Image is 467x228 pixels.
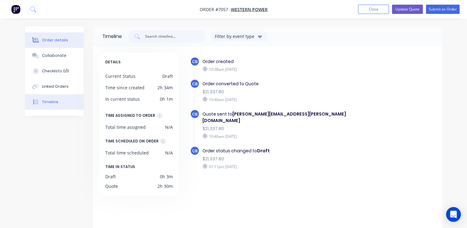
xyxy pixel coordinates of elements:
[25,94,84,110] button: Timeline
[105,163,135,170] span: TIME IN STATUS
[165,124,173,130] div: N/A
[25,48,84,63] button: Collaborate
[105,84,144,91] div: Time since created
[25,32,84,48] button: Order details
[42,84,69,89] div: Linked Orders
[192,111,198,117] span: CB
[192,148,198,154] span: CB
[215,33,256,40] div: Filter by event type
[202,89,353,95] div: $21,337.80
[42,99,58,105] div: Timeline
[105,138,159,145] div: TIME SCHEDULED ON ORDER
[105,183,118,189] div: Quote
[202,111,346,124] b: [PERSON_NAME][EMAIL_ADDRESS][PERSON_NAME][DOMAIN_NAME]
[202,125,353,132] div: $21,337.80
[202,111,353,124] div: Quote sent to
[157,183,173,189] div: 2h 30m
[105,96,140,102] div: In current status
[162,73,173,79] div: Draft
[257,148,270,154] b: Draft
[42,68,69,74] div: Checklists 0/0
[165,150,173,156] div: N/A
[192,81,198,87] span: CB
[358,5,389,14] button: Close
[105,59,121,65] span: DETAILS
[231,6,268,12] a: Western Power
[25,63,84,79] button: Checklists 0/0
[202,148,353,154] div: Order status changed to
[202,156,353,162] div: $21,337.80
[105,124,146,130] div: Total time assigned
[105,73,136,79] div: Current Status
[202,58,353,65] div: Order created
[192,59,198,65] span: CB
[202,164,353,169] div: 01:11pm [DATE]
[42,37,68,43] div: Order details
[200,6,231,12] span: Order #7057 -
[157,84,173,91] div: 2h 34m
[102,33,122,40] div: Timeline
[105,150,149,156] div: Total time scheduled
[160,96,173,102] div: 0h 1m
[202,133,353,139] div: 10:40am [DATE]
[211,32,267,41] button: Filter by event type
[160,173,173,180] div: 0h 3m
[426,5,460,14] button: Submit as Order
[42,53,66,58] div: Collaborate
[105,173,116,180] div: Draft
[446,207,461,222] div: Open Intercom Messenger
[11,5,20,14] img: Factory
[105,112,155,119] div: TIME ASSIGNED TO ORDER
[392,5,423,14] button: Update Quote
[25,79,84,94] button: Linked Orders
[202,81,353,87] div: Order converted to Quote
[202,66,353,72] div: 10:38am [DATE]
[144,33,196,40] input: Search timeline...
[202,97,353,102] div: 10:40am [DATE]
